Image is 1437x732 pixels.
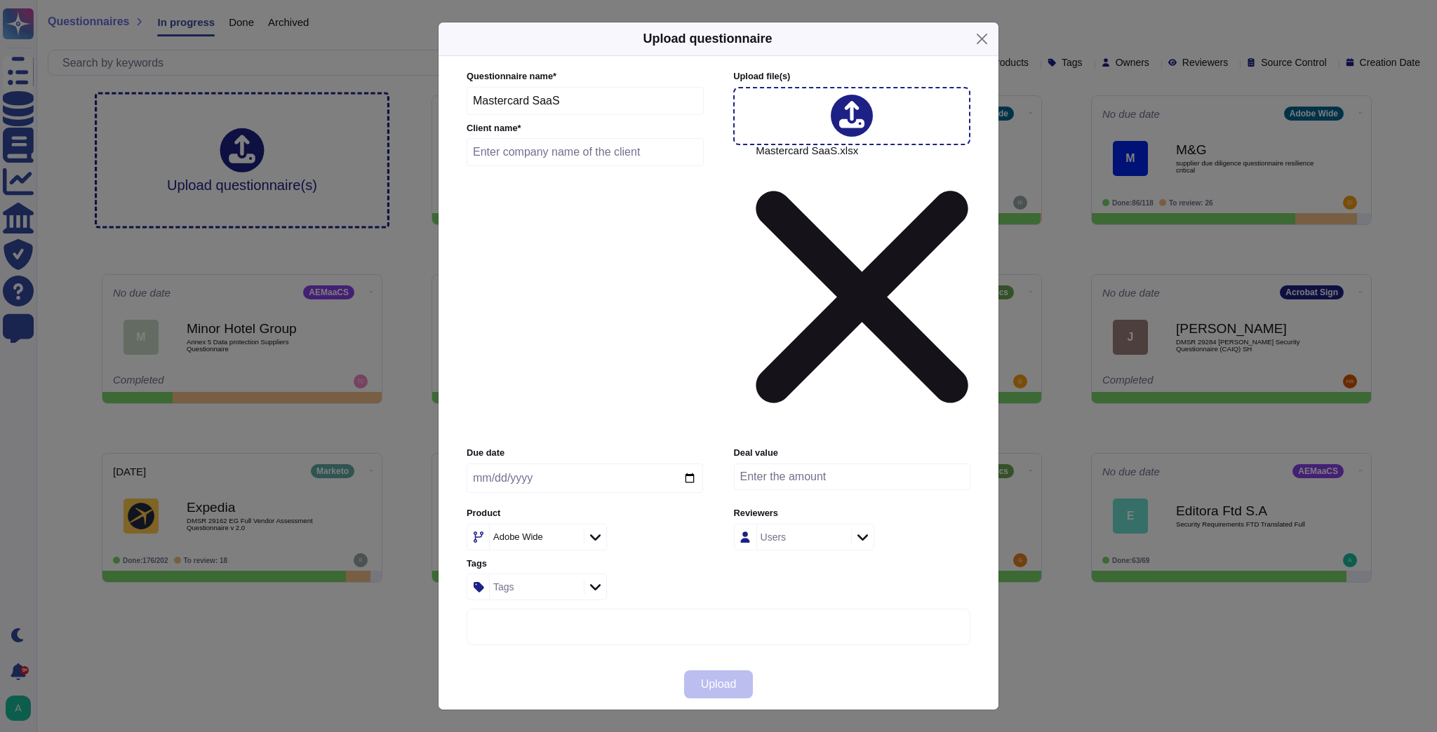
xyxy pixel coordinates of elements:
[467,138,704,166] input: Enter company name of the client
[734,509,970,518] label: Reviewers
[701,679,737,690] span: Upload
[467,124,704,133] label: Client name
[643,29,772,48] h5: Upload questionnaire
[684,670,754,698] button: Upload
[467,560,703,569] label: Tags
[467,509,703,518] label: Product
[493,532,543,541] div: Adobe Wide
[467,72,704,81] label: Questionnaire name
[756,145,968,438] span: Mastercard SaaS.xlsx
[467,449,703,458] label: Due date
[467,463,703,493] input: Due date
[971,28,993,50] button: Close
[761,532,787,542] div: Users
[733,71,790,81] span: Upload file (s)
[734,463,970,490] input: Enter the amount
[467,87,704,115] input: Enter questionnaire name
[493,582,514,592] div: Tags
[734,449,970,458] label: Deal value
